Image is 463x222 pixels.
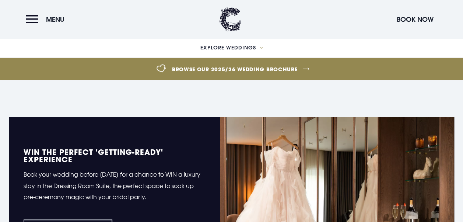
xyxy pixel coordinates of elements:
[26,11,68,27] button: Menu
[200,45,256,50] span: Explore Weddings
[46,15,64,24] span: Menu
[24,169,205,202] p: Book your wedding before [DATE] for a chance to WIN a luxury stay in the Dressing Room Suite, the...
[219,7,241,31] img: Clandeboye Lodge
[393,11,437,27] button: Book Now
[24,148,205,163] h5: WIN the perfect 'Getting-Ready' experience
